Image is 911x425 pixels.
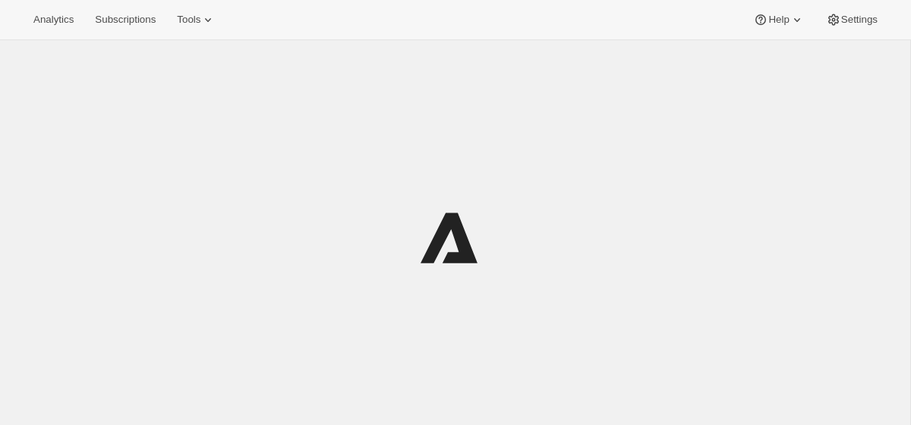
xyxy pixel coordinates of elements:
[841,14,878,26] span: Settings
[95,14,156,26] span: Subscriptions
[33,14,74,26] span: Analytics
[86,9,165,30] button: Subscriptions
[817,9,887,30] button: Settings
[177,14,200,26] span: Tools
[24,9,83,30] button: Analytics
[168,9,225,30] button: Tools
[768,14,789,26] span: Help
[744,9,813,30] button: Help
